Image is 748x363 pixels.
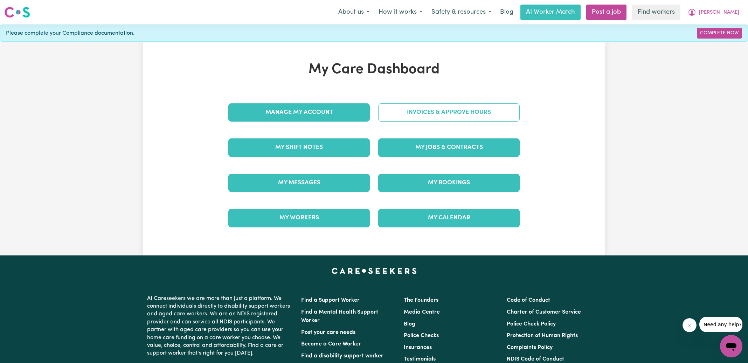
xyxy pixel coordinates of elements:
a: AI Worker Match [520,5,581,20]
a: Invoices & Approve Hours [378,103,520,122]
p: At Careseekers we are more than just a platform. We connect individuals directly to disability su... [147,292,293,360]
a: Charter of Customer Service [507,309,581,315]
iframe: Button to launch messaging window [720,335,742,357]
a: Protection of Human Rights [507,333,578,338]
button: About us [334,5,374,20]
a: Police Check Policy [507,321,556,327]
a: Post a job [586,5,626,20]
a: Find a Mental Health Support Worker [301,309,378,323]
img: Careseekers logo [4,6,30,19]
button: How it works [374,5,427,20]
a: Insurances [404,345,432,350]
a: Post your care needs [301,330,355,335]
span: [PERSON_NAME] [699,9,739,16]
a: Careseekers home page [332,268,417,274]
a: Code of Conduct [507,297,550,303]
a: My Bookings [378,174,520,192]
a: Find workers [632,5,680,20]
iframe: Message from company [699,317,742,332]
a: Complete Now [697,28,742,39]
button: Safety & resources [427,5,496,20]
a: Blog [496,5,518,20]
a: My Calendar [378,209,520,227]
a: Police Checks [404,333,439,338]
span: Please complete your Compliance documentation. [6,29,134,37]
a: NDIS Code of Conduct [507,356,564,362]
a: Find a Support Worker [301,297,360,303]
a: Testimonials [404,356,436,362]
a: Find a disability support worker [301,353,383,359]
a: Careseekers logo [4,4,30,20]
a: The Founders [404,297,438,303]
button: My Account [683,5,744,20]
a: Media Centre [404,309,440,315]
iframe: Close message [683,318,697,332]
a: My Messages [228,174,370,192]
a: My Shift Notes [228,138,370,157]
a: My Workers [228,209,370,227]
a: Blog [404,321,415,327]
h1: My Care Dashboard [224,61,524,78]
a: My Jobs & Contracts [378,138,520,157]
a: Manage My Account [228,103,370,122]
a: Become a Care Worker [301,341,361,347]
a: Complaints Policy [507,345,553,350]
